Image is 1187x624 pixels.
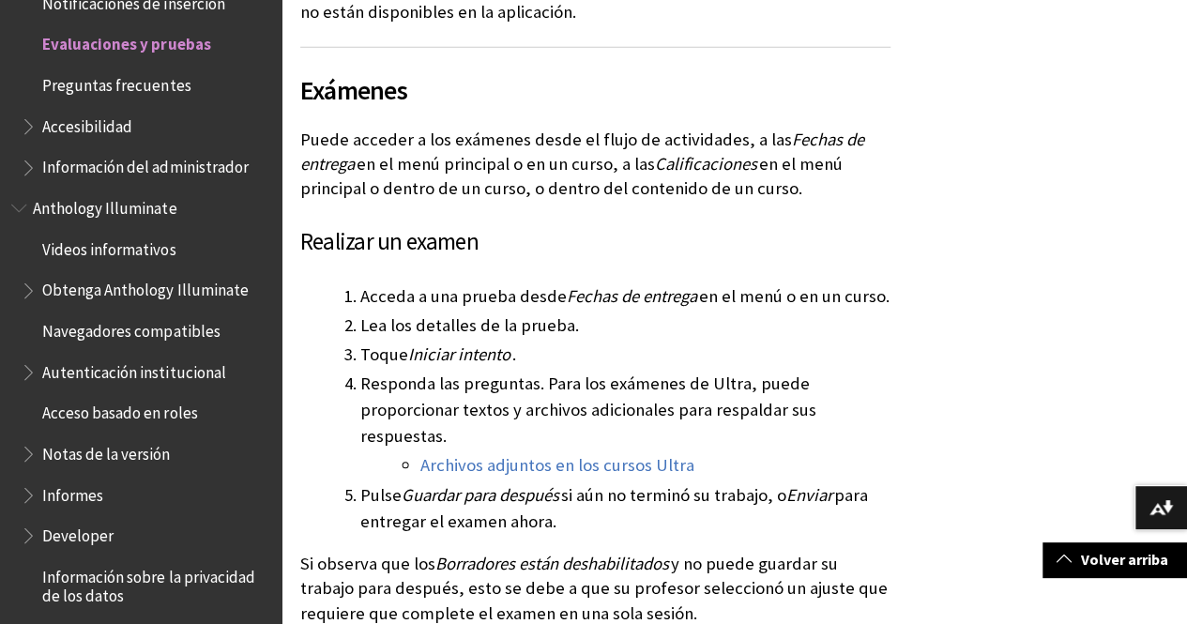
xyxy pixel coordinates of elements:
[300,47,890,110] h2: Exámenes
[42,357,225,382] span: Autenticación institucional
[1042,542,1187,577] a: Volver arriba
[567,285,697,307] span: Fechas de entrega
[42,520,114,545] span: Developer
[42,29,210,54] span: Evaluaciones y pruebas
[42,561,268,605] span: Información sobre la privacidad de los datos
[435,553,669,574] span: Borradores están deshabilitados
[42,398,197,423] span: Acceso basado en roles
[402,484,559,506] span: Guardar para después
[408,343,510,365] span: Iniciar intento
[300,129,864,175] span: Fechas de entrega
[42,234,175,259] span: Videos informativos
[360,482,890,535] li: Pulse si aún no terminó su trabajo, o para entregar el examen ahora.
[300,224,890,260] h3: Realizar un examen
[42,152,248,177] span: Información del administrador
[420,454,694,477] a: Archivos adjuntos en los cursos Ultra
[42,438,170,464] span: Notas de la versión
[360,312,890,339] li: Lea los detalles de la prueba.
[42,315,220,341] span: Navegadores compatibles
[42,479,103,505] span: Informes
[300,128,890,202] p: Puede acceder a los exámenes desde el flujo de actividades, a las en el menú principal o en un cu...
[42,69,190,95] span: Preguntas frecuentes
[11,192,270,605] nav: Book outline for Anthology Illuminate
[655,153,757,175] span: Calificaciones
[360,283,890,310] li: Acceda a una prueba desde en el menú o en un curso.
[360,371,890,479] li: Responda las preguntas. Para los exámenes de Ultra, puede proporcionar textos y archivos adiciona...
[786,484,832,506] span: Enviar
[42,111,132,136] span: Accesibilidad
[42,275,248,300] span: Obtenga Anthology Illuminate
[360,342,890,368] li: Toque .
[33,192,176,218] span: Anthology Illuminate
